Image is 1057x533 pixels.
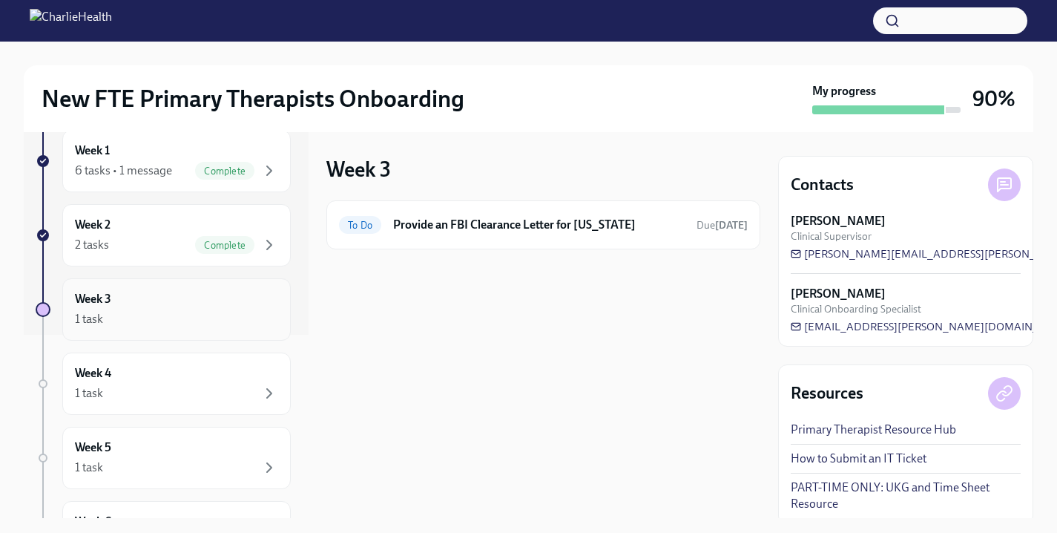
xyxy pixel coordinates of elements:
[791,229,872,243] span: Clinical Supervisor
[36,204,291,266] a: Week 22 tasksComplete
[791,174,854,196] h4: Contacts
[697,219,748,232] span: Due
[791,480,1021,512] a: PART-TIME ONLY: UKG and Time Sheet Resource
[75,514,111,530] h6: Week 6
[791,286,886,302] strong: [PERSON_NAME]
[715,219,748,232] strong: [DATE]
[393,217,685,233] h6: Provide an FBI Clearance Letter for [US_STATE]
[326,156,391,183] h3: Week 3
[36,278,291,341] a: Week 31 task
[339,213,748,237] a: To DoProvide an FBI Clearance Letter for [US_STATE]Due[DATE]
[75,217,111,233] h6: Week 2
[75,237,109,253] div: 2 tasks
[75,143,110,159] h6: Week 1
[195,166,254,177] span: Complete
[972,85,1015,112] h3: 90%
[339,220,381,231] span: To Do
[75,439,111,456] h6: Week 5
[36,427,291,489] a: Week 51 task
[195,240,254,251] span: Complete
[75,365,111,382] h6: Week 4
[75,291,111,307] h6: Week 3
[791,422,956,438] a: Primary Therapist Resource Hub
[697,218,748,232] span: September 25th, 2025 07:00
[75,385,103,402] div: 1 task
[812,83,876,99] strong: My progress
[36,353,291,415] a: Week 41 task
[42,84,464,114] h2: New FTE Primary Therapists Onboarding
[791,213,886,229] strong: [PERSON_NAME]
[36,130,291,192] a: Week 16 tasks • 1 messageComplete
[791,382,863,405] h4: Resources
[75,311,103,327] div: 1 task
[75,163,172,179] div: 6 tasks • 1 message
[791,451,926,467] a: How to Submit an IT Ticket
[75,460,103,476] div: 1 task
[791,302,921,316] span: Clinical Onboarding Specialist
[30,9,112,33] img: CharlieHealth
